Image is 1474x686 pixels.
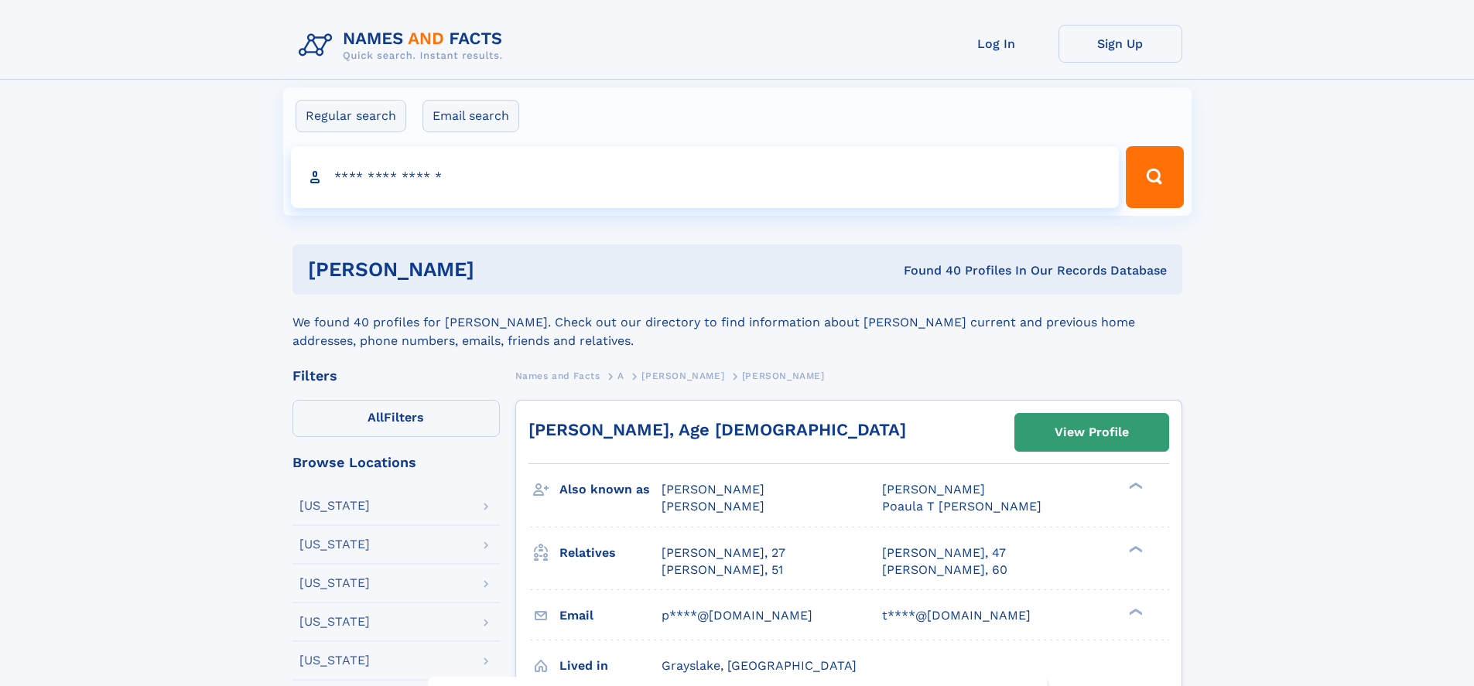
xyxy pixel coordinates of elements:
[1125,606,1144,616] div: ❯
[1125,544,1144,554] div: ❯
[662,561,783,578] a: [PERSON_NAME], 51
[299,577,370,589] div: [US_STATE]
[882,544,1006,561] a: [PERSON_NAME], 47
[559,653,662,679] h3: Lived in
[368,410,384,425] span: All
[662,544,785,561] a: [PERSON_NAME], 27
[882,561,1007,578] a: [PERSON_NAME], 60
[1058,25,1182,63] a: Sign Up
[292,295,1182,350] div: We found 40 profiles for [PERSON_NAME]. Check out our directory to find information about [PERSON...
[641,370,724,381] span: [PERSON_NAME]
[559,540,662,566] h3: Relatives
[299,538,370,551] div: [US_STATE]
[1126,146,1183,208] button: Search Button
[641,366,724,385] a: [PERSON_NAME]
[515,366,600,385] a: Names and Facts
[528,420,906,439] a: [PERSON_NAME], Age [DEMOGRAPHIC_DATA]
[422,100,519,132] label: Email search
[1055,415,1129,450] div: View Profile
[742,370,825,381] span: [PERSON_NAME]
[662,658,857,673] span: Grayslake, [GEOGRAPHIC_DATA]
[617,366,624,385] a: A
[292,369,500,383] div: Filters
[1125,481,1144,491] div: ❯
[882,499,1041,514] span: Poaula T [PERSON_NAME]
[296,100,406,132] label: Regular search
[559,602,662,629] h3: Email
[617,370,624,381] span: A
[882,482,985,497] span: [PERSON_NAME]
[292,25,515,67] img: Logo Names and Facts
[299,616,370,628] div: [US_STATE]
[662,482,764,497] span: [PERSON_NAME]
[559,476,662,503] h3: Also known as
[292,400,500,437] label: Filters
[299,654,370,667] div: [US_STATE]
[689,262,1167,279] div: Found 40 Profiles In Our Records Database
[935,25,1058,63] a: Log In
[1015,414,1168,451] a: View Profile
[292,456,500,469] div: Browse Locations
[662,499,764,514] span: [PERSON_NAME]
[291,146,1120,208] input: search input
[299,500,370,512] div: [US_STATE]
[308,260,689,279] h1: [PERSON_NAME]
